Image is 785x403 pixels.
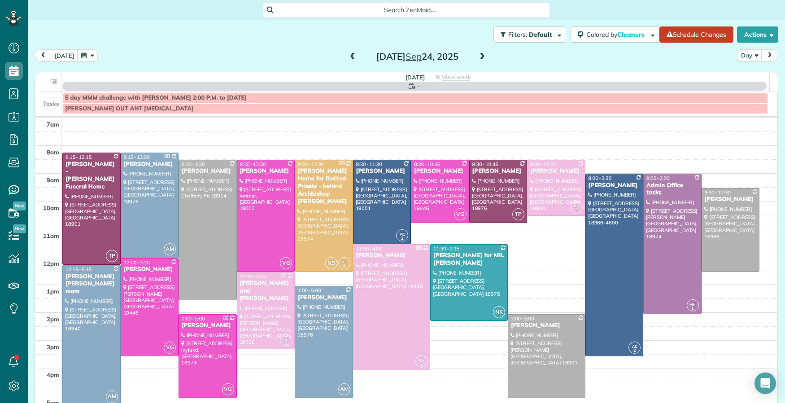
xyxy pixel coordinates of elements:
div: [PERSON_NAME] - [PERSON_NAME] Funeral Home [65,161,118,191]
span: 8:30 - 10:45 [472,161,498,167]
span: VG [164,342,176,354]
span: Filters: [508,31,527,39]
span: - [417,82,420,91]
div: [PERSON_NAME] [472,167,525,175]
div: [PERSON_NAME] and [PERSON_NAME] [240,280,292,302]
span: 11:30 - 2:15 [433,245,459,252]
span: 7am [47,121,59,128]
span: 1pm [47,288,59,295]
span: 2pm [47,315,59,323]
span: 8:15 - 12:00 [124,154,150,160]
span: AC [632,344,637,349]
button: next [761,49,778,61]
span: Default [529,31,553,39]
span: MH [689,302,696,307]
span: KF [419,358,424,363]
span: AC [400,232,405,237]
span: 4pm [47,371,59,378]
span: TP [512,208,524,220]
button: [DATE] [51,49,78,61]
div: [PERSON_NAME] Home for Retired Priests - behind Archbishop [PERSON_NAME] [297,167,350,205]
small: 2 [280,339,292,348]
span: KF [283,337,288,342]
small: 4 [339,262,350,271]
span: 12:30 - 3:15 [240,273,266,280]
a: Schedule Changes [659,26,733,43]
span: 2:00 - 5:00 [511,315,534,322]
div: [PERSON_NAME] [240,167,292,175]
div: Open Intercom Messenger [754,372,776,394]
button: Day [737,49,762,61]
small: 2 [416,360,427,369]
span: VG [454,208,467,220]
div: [PERSON_NAME] [123,161,176,168]
span: 3pm [47,343,59,350]
span: 12:15 - 5:15 [65,266,92,272]
span: KF [574,203,579,208]
small: 1 [687,304,698,313]
span: 8:30 - 12:30 [240,161,266,167]
span: Colored by [586,31,648,39]
div: [PERSON_NAME] [588,182,641,189]
span: 9am [47,176,59,184]
span: VG [280,257,292,269]
small: 2 [571,206,582,215]
span: New [13,224,26,233]
small: 2 [397,234,408,243]
div: [PERSON_NAME] [704,196,757,203]
span: TP [106,250,118,262]
span: 9:00 - 2:00 [646,175,670,181]
span: 11am [43,232,59,239]
span: VG [222,383,234,395]
span: 2:00 - 5:00 [182,315,205,322]
span: NS [325,257,337,269]
small: 2 [629,346,640,355]
div: [PERSON_NAME] [530,167,583,175]
div: [PERSON_NAME] [356,252,428,259]
button: Colored byCleaners [571,26,659,43]
div: [PERSON_NAME] [123,266,176,273]
div: [PERSON_NAME] [414,167,467,175]
div: [PERSON_NAME] for MIL [PERSON_NAME] [433,252,505,267]
div: [PERSON_NAME] [181,167,234,175]
div: [PERSON_NAME] [356,167,409,175]
span: AL [342,259,347,264]
span: New [13,201,26,210]
span: 1:00 - 5:00 [298,287,321,293]
a: Filters: Default [489,26,566,43]
span: [DATE] [406,74,425,81]
span: 12pm [43,260,59,267]
button: prev [35,49,52,61]
span: View week [442,74,471,81]
span: 8:30 - 10:45 [414,161,440,167]
h2: [DATE] 24, 2025 [361,52,473,61]
span: AM [338,383,350,395]
span: 8:30 - 11:30 [356,161,382,167]
span: 9:00 - 3:30 [589,175,612,181]
span: AM [106,390,118,403]
span: 8:30 - 1:30 [182,161,205,167]
span: 10am [43,204,59,211]
div: [PERSON_NAME] [PERSON_NAME] mom [65,273,118,296]
span: NK [493,306,505,318]
span: Sep [406,51,422,62]
span: 11:30 - 4:00 [356,245,382,252]
span: [PERSON_NAME] OUT ANT [MEDICAL_DATA] [65,105,194,112]
span: Cleaners [617,31,646,39]
div: [PERSON_NAME] [510,322,583,329]
span: 5 day MMM challenge with [PERSON_NAME] 2:00 P.M. to [DATE] [65,94,247,101]
div: [PERSON_NAME] [181,322,234,329]
span: 8:30 - 12:30 [298,161,324,167]
span: 8:30 - 10:30 [530,161,556,167]
div: Admin Office tasks [646,182,699,197]
span: 8:15 - 12:15 [65,154,92,160]
span: AM [164,243,176,255]
button: Filters: Default [493,26,566,43]
span: 9:30 - 12:30 [705,189,731,196]
button: Actions [737,26,778,43]
div: [PERSON_NAME] [297,294,350,302]
span: 12:00 - 3:30 [124,259,150,266]
span: 8am [47,149,59,156]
